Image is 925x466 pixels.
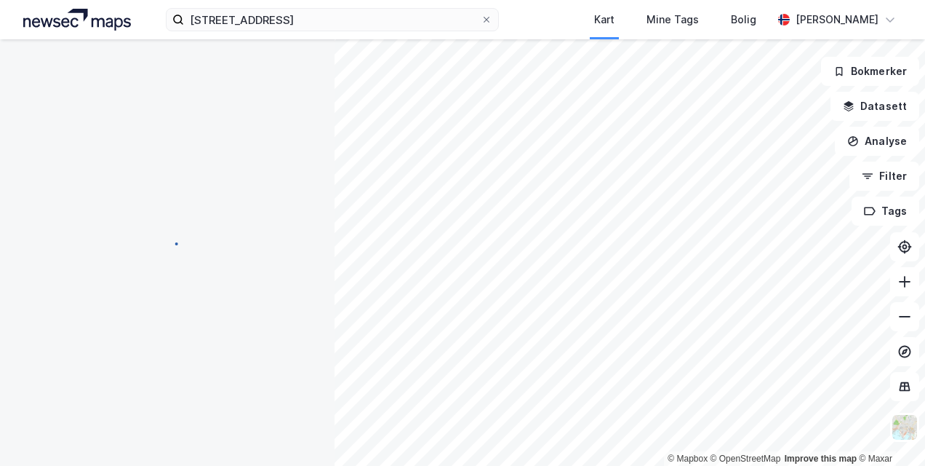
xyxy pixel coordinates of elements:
button: Tags [852,197,919,226]
img: logo.a4113a55bc3d86da70a041830d287a7e.svg [23,9,131,31]
div: Mine Tags [646,11,699,28]
div: Bolig [731,11,756,28]
div: Kart [594,11,614,28]
div: [PERSON_NAME] [796,11,878,28]
a: Mapbox [668,454,708,464]
button: Datasett [830,92,919,121]
a: OpenStreetMap [710,454,781,464]
div: Kontrollprogram for chat [852,396,925,466]
button: Bokmerker [821,57,919,86]
img: spinner.a6d8c91a73a9ac5275cf975e30b51cfb.svg [156,232,179,256]
a: Improve this map [785,454,857,464]
button: Filter [849,162,919,191]
button: Analyse [835,127,919,156]
iframe: Chat Widget [852,396,925,466]
input: Søk på adresse, matrikkel, gårdeiere, leietakere eller personer [184,9,480,31]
